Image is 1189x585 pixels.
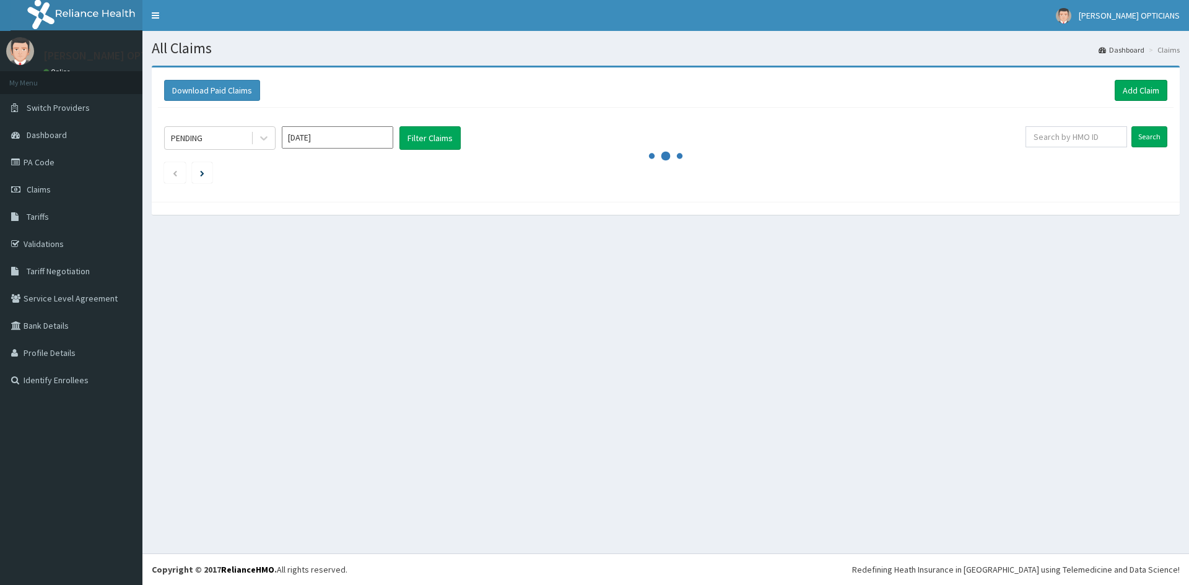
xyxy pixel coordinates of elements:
div: Redefining Heath Insurance in [GEOGRAPHIC_DATA] using Telemedicine and Data Science! [852,563,1180,576]
span: Tariff Negotiation [27,266,90,277]
svg: audio-loading [647,137,684,175]
a: Previous page [172,167,178,178]
a: RelianceHMO [221,564,274,575]
span: [PERSON_NAME] OPTICIANS [1079,10,1180,21]
p: [PERSON_NAME] OPTICIANS [43,50,180,61]
footer: All rights reserved. [142,553,1189,585]
span: Switch Providers [27,102,90,113]
a: Online [43,67,73,76]
strong: Copyright © 2017 . [152,564,277,575]
input: Search [1131,126,1167,147]
img: User Image [6,37,34,65]
span: Dashboard [27,129,67,141]
input: Search by HMO ID [1026,126,1127,147]
li: Claims [1146,45,1180,55]
h1: All Claims [152,40,1180,56]
span: Tariffs [27,211,49,222]
a: Next page [200,167,204,178]
button: Filter Claims [399,126,461,150]
button: Download Paid Claims [164,80,260,101]
img: User Image [1056,8,1071,24]
div: PENDING [171,132,203,144]
span: Claims [27,184,51,195]
a: Add Claim [1115,80,1167,101]
input: Select Month and Year [282,126,393,149]
a: Dashboard [1099,45,1144,55]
